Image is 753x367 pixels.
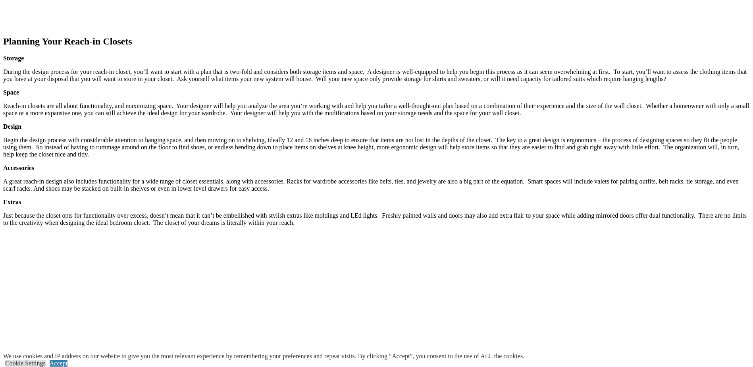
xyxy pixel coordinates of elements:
[3,55,24,62] strong: Storage
[3,164,34,171] strong: Accessories
[3,178,750,192] p: A great reach-in design also includes functionality for a wide range of closet essentials, along ...
[3,68,750,83] p: During the design process for your reach-in closet, you’ll want to start with a plan that is two-...
[3,89,19,96] strong: Space
[3,137,750,158] p: Begin the design process with considerable attention to hanging space, and then moving on to shel...
[3,212,750,226] p: Just because the closet opts for functionality over excess, doesn’t mean that it can’t be embelli...
[3,102,750,117] p: Reach-in closets are all about functionality, and maximizing space. Your designer will help you a...
[50,360,67,367] a: Accept
[5,360,46,367] a: Cookie Settings
[3,123,21,130] strong: Design
[3,36,750,47] h2: Planning Your Reach-in Closets
[3,353,524,360] div: We use cookies and IP address on our website to give you the most relevant experience by remember...
[3,199,21,205] strong: Extras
